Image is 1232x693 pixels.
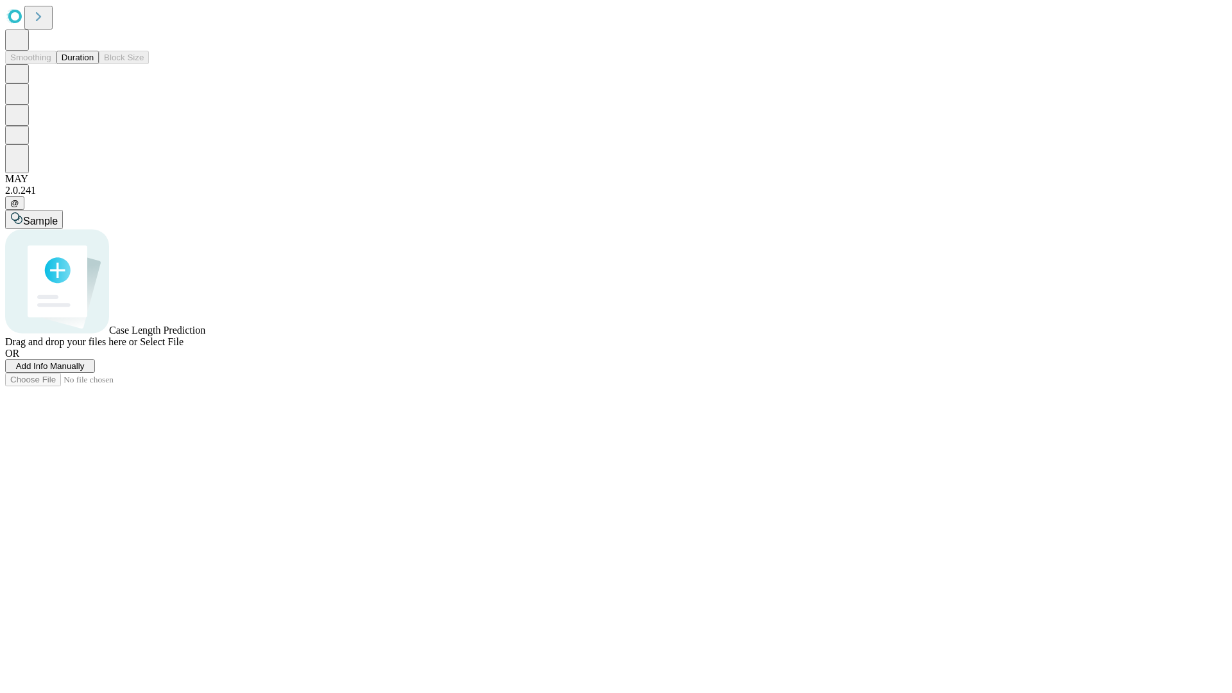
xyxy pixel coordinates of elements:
[140,336,184,347] span: Select File
[109,325,205,336] span: Case Length Prediction
[16,361,85,371] span: Add Info Manually
[5,210,63,229] button: Sample
[23,216,58,227] span: Sample
[5,348,19,359] span: OR
[99,51,149,64] button: Block Size
[5,336,137,347] span: Drag and drop your files here or
[5,173,1227,185] div: MAY
[5,196,24,210] button: @
[10,198,19,208] span: @
[5,185,1227,196] div: 2.0.241
[56,51,99,64] button: Duration
[5,51,56,64] button: Smoothing
[5,359,95,373] button: Add Info Manually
